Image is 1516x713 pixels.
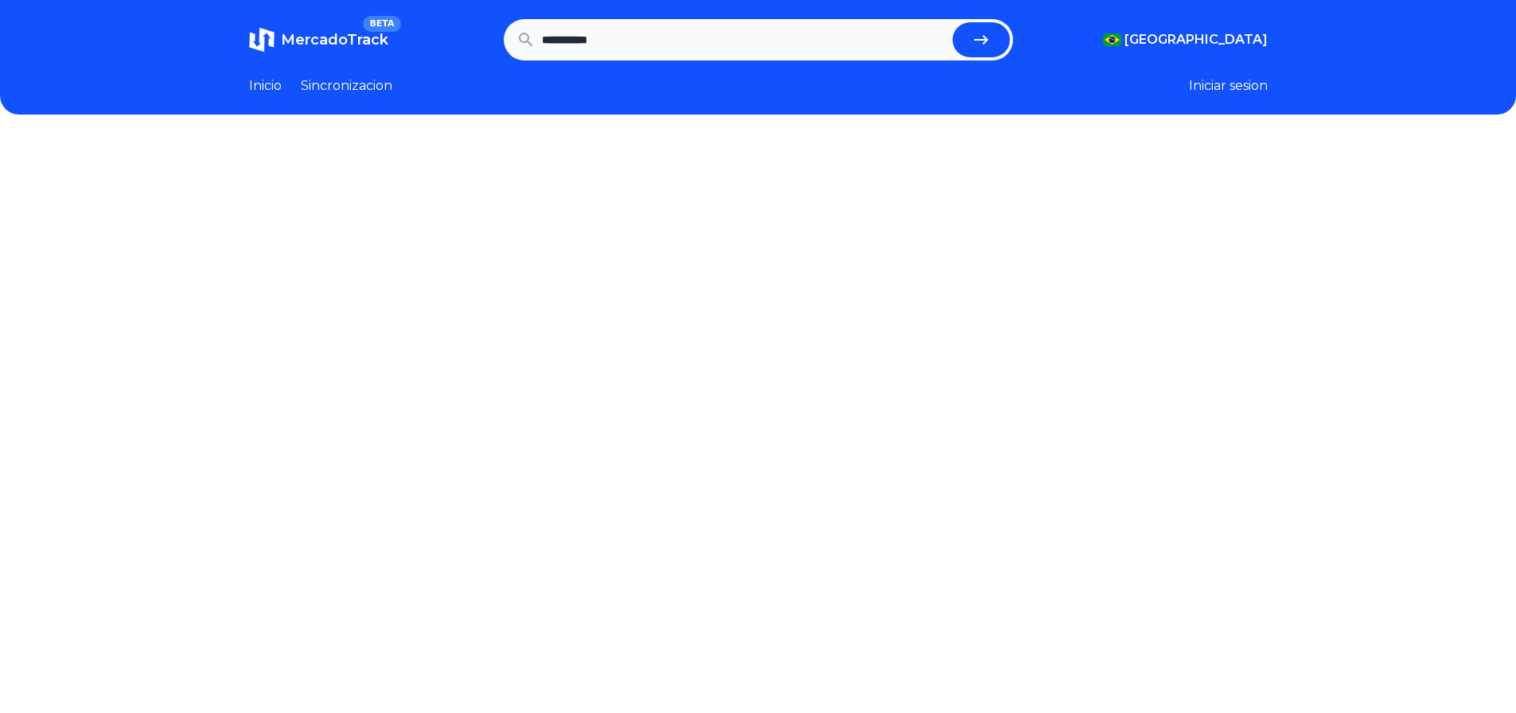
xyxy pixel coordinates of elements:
button: [GEOGRAPHIC_DATA] [1103,30,1268,49]
a: Inicio [249,76,282,95]
img: MercadoTrack [249,27,275,53]
span: [GEOGRAPHIC_DATA] [1124,30,1268,49]
a: MercadoTrackBETA [249,27,388,53]
a: Sincronizacion [301,76,392,95]
img: Brasil [1103,33,1121,46]
span: MercadoTrack [281,31,388,49]
span: BETA [363,16,400,32]
button: Iniciar sesion [1189,76,1268,95]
